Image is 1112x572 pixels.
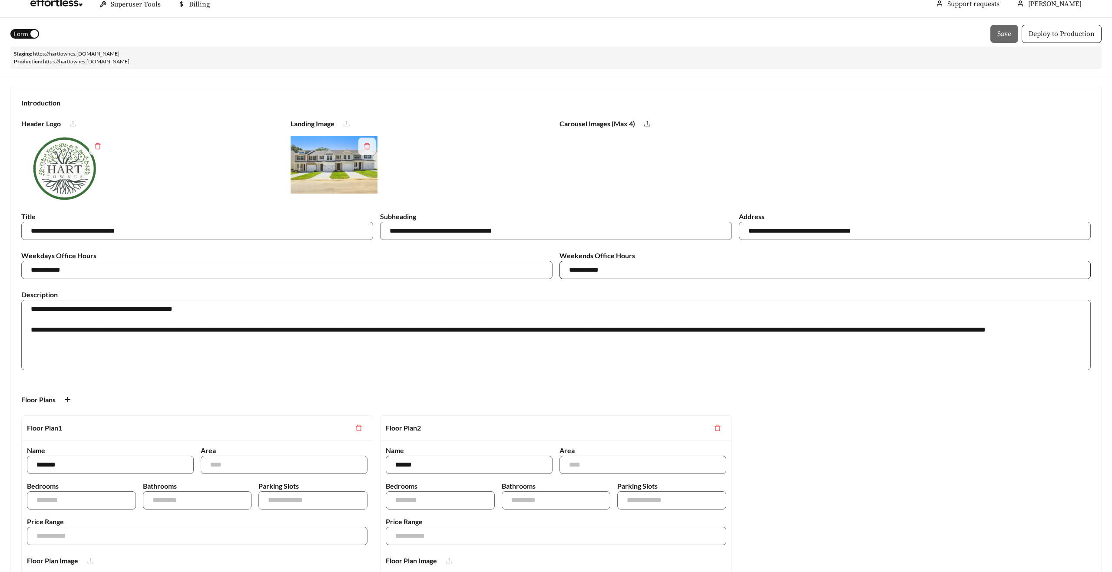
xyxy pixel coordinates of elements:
span: plus [60,396,76,403]
strong: Floor Plans [21,395,56,404]
button: upload [639,115,656,132]
strong: Bedrooms [27,482,59,490]
strong: Production: [14,58,42,65]
img: Landing Image [291,136,377,201]
span: delete [709,424,726,431]
button: delete [89,138,106,155]
strong: Floor Plan Image [27,556,78,565]
strong: Name [27,446,45,454]
button: upload [64,115,82,132]
button: plus [59,391,76,408]
strong: Price Range [386,517,423,526]
span: upload [639,119,656,127]
strong: Bedrooms [386,482,417,490]
button: upload [82,552,99,569]
strong: Staging: [14,50,32,57]
a: https://harttownes.[DOMAIN_NAME] [43,58,129,65]
span: delete [351,424,367,431]
button: upload [440,552,458,569]
img: Header Logo [21,136,108,201]
strong: Bathrooms [502,482,536,490]
a: https://harttownes.[DOMAIN_NAME] [33,50,119,57]
span: upload [639,120,655,127]
strong: Floor Plan 1 [27,424,62,432]
button: delete [358,138,376,155]
strong: Address [739,212,764,220]
strong: Header Logo [21,119,61,128]
span: upload [440,556,458,564]
strong: Subheading [380,212,416,220]
span: delete [359,143,375,150]
span: upload [82,556,99,564]
button: delete [709,419,726,437]
button: Save [990,25,1018,43]
strong: Floor Plan Image [386,556,437,565]
strong: Price Range [27,517,64,526]
strong: Weekdays Office Hours [21,251,96,260]
strong: Introduction [21,99,60,107]
strong: Floor Plan 2 [386,424,421,432]
strong: Carousel Images (Max 4) [559,119,635,128]
strong: Landing Image [291,119,334,128]
button: delete [350,419,367,437]
strong: Area [559,446,575,454]
strong: Description [21,290,58,299]
span: delete [89,143,106,150]
span: upload [338,119,355,127]
strong: Parking Slots [617,482,658,490]
span: Deploy to Production [1029,29,1095,39]
span: upload [64,119,82,127]
strong: Area [201,446,216,454]
strong: Weekends Office Hours [559,251,635,260]
strong: Name [386,446,404,454]
strong: Bathrooms [143,482,177,490]
button: upload [338,115,355,132]
strong: Title [21,212,36,220]
strong: Parking Slots [258,482,299,490]
span: Form [13,29,28,39]
button: Deploy to Production [1022,25,1102,43]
